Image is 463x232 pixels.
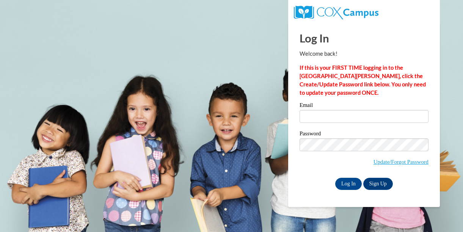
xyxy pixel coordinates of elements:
[335,178,362,190] input: Log In
[294,6,378,19] img: COX Campus
[300,131,428,138] label: Password
[300,50,428,58] p: Welcome back!
[294,9,378,15] a: COX Campus
[374,159,428,165] a: Update/Forgot Password
[300,64,426,96] strong: If this is your FIRST TIME logging in to the [GEOGRAPHIC_DATA][PERSON_NAME], click the Create/Upd...
[363,178,393,190] a: Sign Up
[300,30,428,46] h1: Log In
[300,102,428,110] label: Email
